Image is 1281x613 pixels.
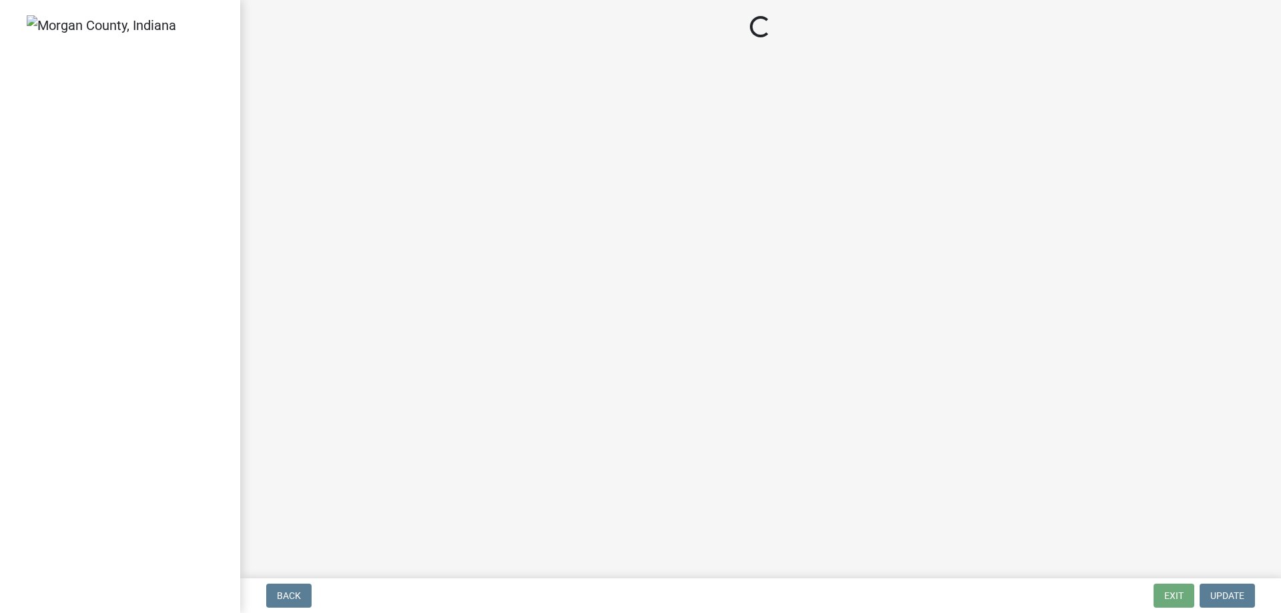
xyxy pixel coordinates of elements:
[27,15,176,35] img: Morgan County, Indiana
[1154,584,1194,608] button: Exit
[277,590,301,601] span: Back
[1200,584,1255,608] button: Update
[266,584,312,608] button: Back
[1210,590,1244,601] span: Update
